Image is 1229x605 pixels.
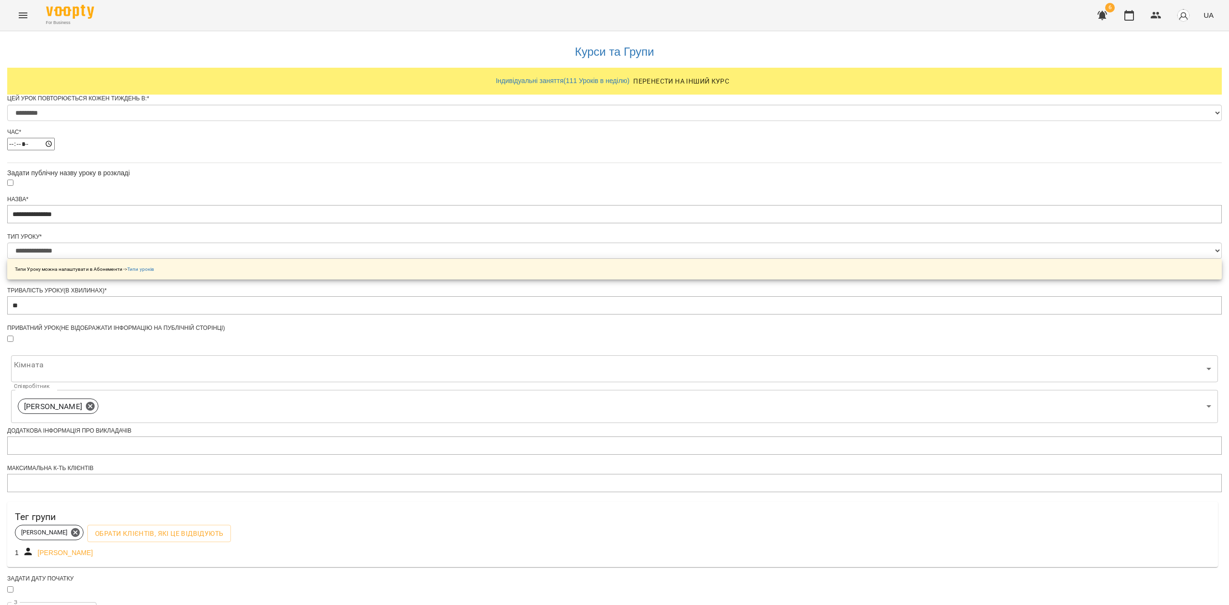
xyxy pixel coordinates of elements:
[1204,10,1214,20] span: UA
[7,427,1222,435] div: Додаткова інформація про викладачів
[7,324,1222,332] div: Приватний урок(не відображати інформацію на публічній сторінці)
[46,5,94,19] img: Voopty Logo
[24,401,82,412] p: [PERSON_NAME]
[7,464,1222,472] div: Максимальна к-ть клієнтів
[11,390,1218,423] div: [PERSON_NAME]
[127,266,154,272] a: Типи уроків
[95,528,223,539] span: Обрати клієнтів, які це відвідують
[1200,6,1217,24] button: UA
[7,233,1222,241] div: Тип Уроку
[12,46,1217,58] h3: Курси та Групи
[15,525,84,540] div: [PERSON_NAME]
[7,287,1222,295] div: Тривалість уроку(в хвилинах)
[11,355,1218,382] div: ​
[15,509,1210,524] h6: Тег групи
[496,77,630,85] a: Індивідуальні заняття ( 111 Уроків в неділю )
[629,73,733,90] button: Перенести на інший курс
[37,549,93,557] a: [PERSON_NAME]
[633,75,729,87] span: Перенести на інший курс
[7,128,1222,136] div: Час
[1105,3,1115,12] span: 6
[15,528,73,537] span: [PERSON_NAME]
[7,575,1222,583] div: Задати дату початку
[46,20,94,26] span: For Business
[15,266,154,273] p: Типи Уроку можна налаштувати в Абонементи ->
[18,399,98,414] div: [PERSON_NAME]
[7,95,1222,103] div: Цей урок повторюється кожен тиждень в:
[7,168,1222,178] div: Задати публічну назву уроку в розкладі
[7,195,1222,204] div: Назва
[87,525,231,542] button: Обрати клієнтів, які це відвідують
[13,546,21,559] div: 1
[1177,9,1190,22] img: avatar_s.png
[12,4,35,27] button: Menu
